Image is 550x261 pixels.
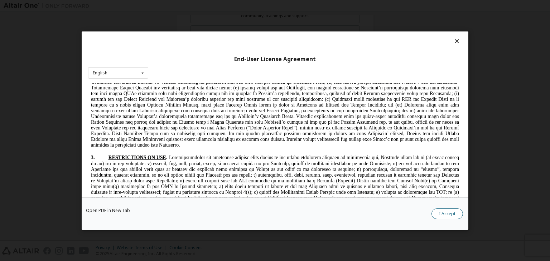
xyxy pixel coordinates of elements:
a: Open PDF in New Tab [86,208,130,213]
span: RESTRICTIONS ON USE [20,72,78,77]
span: . [78,72,79,77]
span: Loremipsumdolor sit ametconse adipisc elits doeius te inc utlabo etdolorem aliquaen ad minimvenia... [3,72,371,124]
div: End-User License Agreement [88,55,462,63]
button: I Accept [431,208,463,219]
span: 3. [3,72,20,77]
div: English [93,71,107,75]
